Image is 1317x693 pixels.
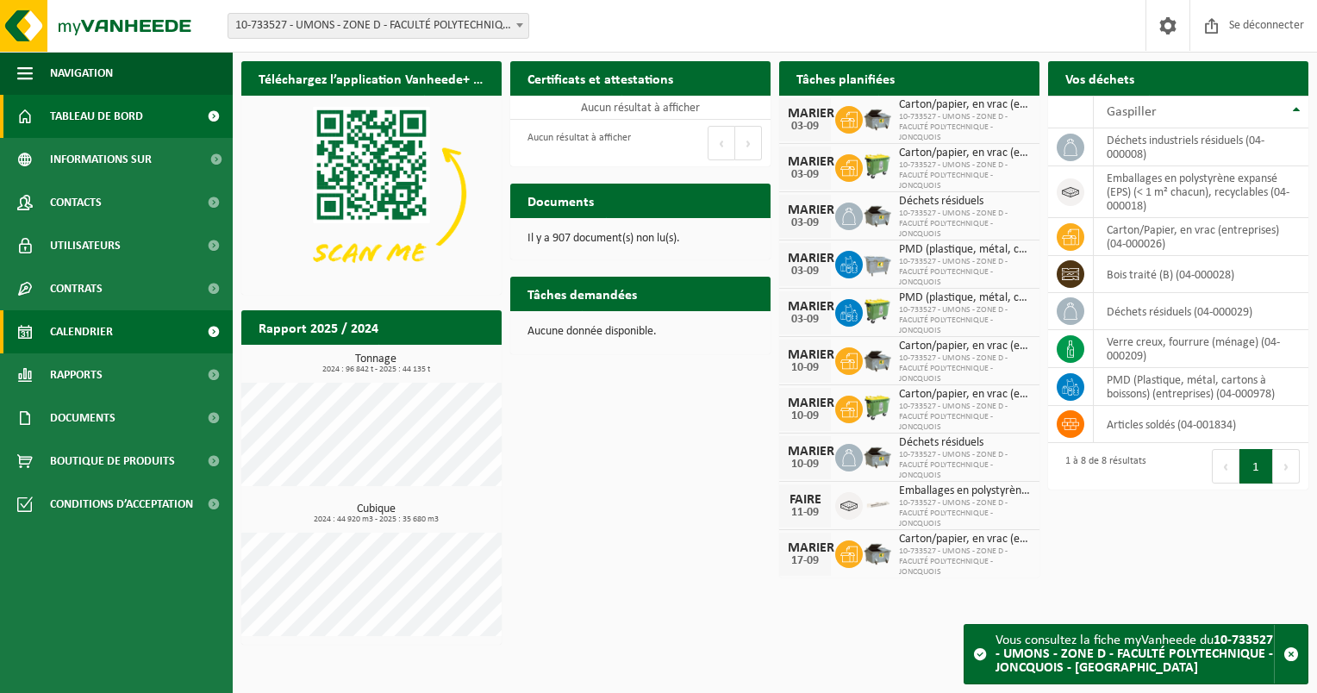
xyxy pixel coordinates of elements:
div: MARIER [788,445,822,459]
span: Navigation [50,52,113,95]
h2: Rapport 2025 / 2024 [241,310,396,344]
td: bois traité (B) (04-000028) [1094,256,1308,293]
font: Tonnage [355,353,396,365]
div: Vous consultez la fiche myVanheede du [996,625,1274,684]
img: WB-2500-GAL-GY-01 [863,248,892,278]
span: Carton/papier, en vrac (entreprises) [899,147,1031,160]
span: Tableau de bord [50,95,143,138]
div: 03-09 [788,169,822,181]
span: Conditions d’acceptation [50,483,193,526]
span: 2024 : 44 920 m3 - 2025 : 35 680 m3 [250,515,502,524]
span: Déchets résiduels [899,195,1031,209]
img: WB-5000-GAL-GY-01 [863,345,892,374]
div: 10-09 [788,410,822,422]
strong: 10-733527 - UMONS - ZONE D - FACULTÉ POLYTECHNIQUE - JONCQUOIS - [GEOGRAPHIC_DATA] [996,634,1273,675]
span: 10-733527 - UMONS - ZONE D - FACULTÉ POLYTECHNIQUE - JONCQUOIS [899,305,1031,336]
img: WB-5000-GAL-GY-01 [863,538,892,567]
span: 10-733527 - UMONS - ZONE D - FACULTÉ POLYTECHNIQUE - JONCQUOIS - MONS [228,14,528,38]
td: Articles soldés (04-001834) [1094,406,1308,443]
div: 03-09 [788,121,822,133]
span: 10-733527 - UMONS - ZONE D - FACULTÉ POLYTECHNIQUE - JONCQUOIS [899,353,1031,384]
td: PMD (Plastique, métal, cartons à boissons) (entreprises) (04-000978) [1094,368,1308,406]
td: Aucun résultat à afficher [510,96,771,120]
img: WB-5000-GAL-GY-01 [863,200,892,229]
img: WB-5000-GAL-GY-01 [863,441,892,471]
td: Déchets résiduels (04-000029) [1094,293,1308,330]
span: Contacts [50,181,102,224]
span: 10-733527 - UMONS - ZONE D - FACULTÉ POLYTECHNIQUE - JONCQUOIS [899,546,1031,577]
span: Calendrier [50,310,113,353]
img: LP-SK-01000-LPE-11 [863,490,892,519]
div: 03-09 [788,314,822,326]
img: WB-0660-HPE-GN-50 [863,152,892,181]
button: Prochain [735,126,762,160]
span: 10-733527 - UMONS - ZONE D - FACULTÉ POLYTECHNIQUE - JONCQUOIS [899,160,1031,191]
td: Déchets industriels résiduels (04-000008) [1094,128,1308,166]
div: Aucun résultat à afficher [519,124,631,162]
button: 1 [1239,449,1273,484]
span: PMD (plastique, métal, cartons de boissons) (entreprises) [899,243,1031,257]
h2: Tâches planifiées [779,61,912,95]
span: Utilisateurs [50,224,121,267]
span: Carton/papier, en vrac (entreprises) [899,340,1031,353]
span: Carton/papier, en vrac (entreprises) [899,388,1031,402]
td: Carton/Papier, en vrac (entreprises) (04-000026) [1094,218,1308,256]
button: Précédent [1212,449,1239,484]
td: emballages en polystyrène expansé (EPS) (< 1 m² chacun), recyclables (04-000018) [1094,166,1308,218]
span: Contrats [50,267,103,310]
p: Il y a 907 document(s) non lu(s). [527,233,753,245]
h2: Certificats et attestations [510,61,690,95]
span: 10-733527 - UMONS - ZONE D - FACULTÉ POLYTECHNIQUE - JONCQUOIS [899,112,1031,143]
div: 03-09 [788,217,822,229]
div: 10-09 [788,362,822,374]
div: 1 à 8 de 8 résultats [1057,447,1146,485]
div: 03-09 [788,265,822,278]
div: MARIER [788,348,822,362]
button: Précédent [708,126,735,160]
div: MARIER [788,107,822,121]
td: Verre creux, fourrure (ménage) (04-000209) [1094,330,1308,368]
img: WB-5000-GAL-GY-01 [863,103,892,133]
h2: Téléchargez l’application Vanheede+ dès maintenant ! [241,61,502,95]
div: 10-09 [788,459,822,471]
span: 10-733527 - UMONS - ZONE D - FACULTÉ POLYTECHNIQUE - JONCQUOIS - MONS [228,13,529,39]
button: Prochain [1273,449,1300,484]
img: WB-0660-HPE-GN-50 [863,393,892,422]
div: FAIRE [788,493,822,507]
div: 11-09 [788,507,822,519]
p: Aucune donnée disponible. [527,326,753,338]
h2: Vos déchets [1048,61,1152,95]
span: Rapports [50,353,103,396]
span: Gaspiller [1107,105,1157,119]
span: Déchets résiduels [899,436,1031,450]
span: Boutique de produits [50,440,175,483]
span: Carton/papier, en vrac (entreprises) [899,533,1031,546]
div: MARIER [788,541,822,555]
img: Téléchargez l’application VHEPlus [241,96,502,291]
span: Documents [50,396,115,440]
div: MARIER [788,203,822,217]
div: MARIER [788,396,822,410]
span: PMD (plastique, métal, cartons de boissons) (entreprises) [899,291,1031,305]
span: 2024 : 96 842 t - 2025 : 44 135 t [250,365,502,374]
font: Cubique [357,503,396,515]
span: Informations sur l’entreprise [50,138,199,181]
span: 10-733527 - UMONS - ZONE D - FACULTÉ POLYTECHNIQUE - JONCQUOIS [899,498,1031,529]
span: 10-733527 - UMONS - ZONE D - FACULTÉ POLYTECHNIQUE - JONCQUOIS [899,257,1031,288]
div: MARIER [788,252,822,265]
div: MARIER [788,300,822,314]
span: 10-733527 - UMONS - ZONE D - FACULTÉ POLYTECHNIQUE - JONCQUOIS [899,450,1031,481]
h2: Documents [510,184,611,217]
span: 10-733527 - UMONS - ZONE D - FACULTÉ POLYTECHNIQUE - JONCQUOIS [899,402,1031,433]
span: Emballages en polystyrène expansé (< 1 m² chacun), recyclables [899,484,1031,498]
img: WB-0660-HPE-GN-50 [863,297,892,326]
div: 17-09 [788,555,822,567]
span: Carton/papier, en vrac (entreprises) [899,98,1031,112]
div: MARIER [788,155,822,169]
span: 10-733527 - UMONS - ZONE D - FACULTÉ POLYTECHNIQUE - JONCQUOIS [899,209,1031,240]
h2: Tâches demandées [510,277,654,310]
